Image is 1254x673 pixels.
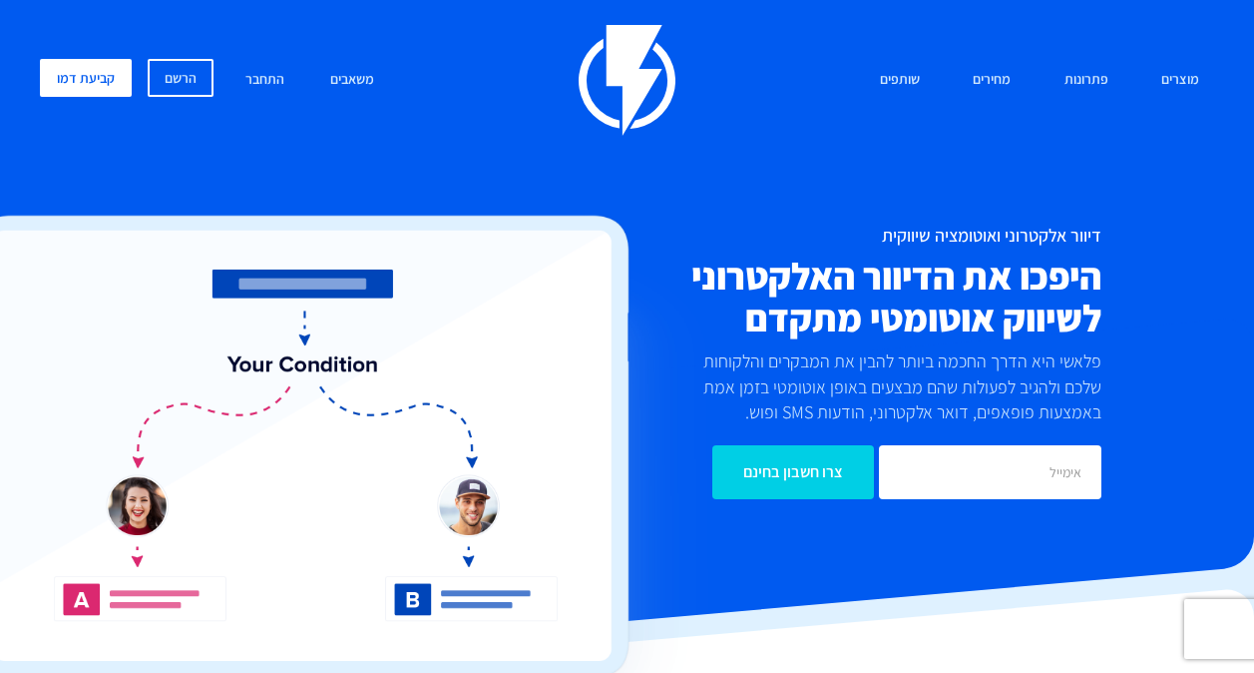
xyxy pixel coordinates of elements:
a: מחירים [958,59,1026,102]
input: צרו חשבון בחינם [712,445,874,499]
a: הרשם [148,59,213,97]
a: משאבים [315,59,389,102]
a: מוצרים [1146,59,1214,102]
p: פלאשי היא הדרך החכמה ביותר להבין את המבקרים והלקוחות שלכם ולהגיב לפעולות שהם מבצעים באופן אוטומטי... [691,348,1101,425]
input: אימייל [879,445,1101,499]
a: התחבר [230,59,299,102]
a: שותפים [865,59,935,102]
h2: היפכו את הדיוור האלקטרוני לשיווק אוטומטי מתקדם [544,256,1101,338]
a: קביעת דמו [40,59,132,97]
a: פתרונות [1049,59,1123,102]
h1: דיוור אלקטרוני ואוטומציה שיווקית [544,226,1101,246]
